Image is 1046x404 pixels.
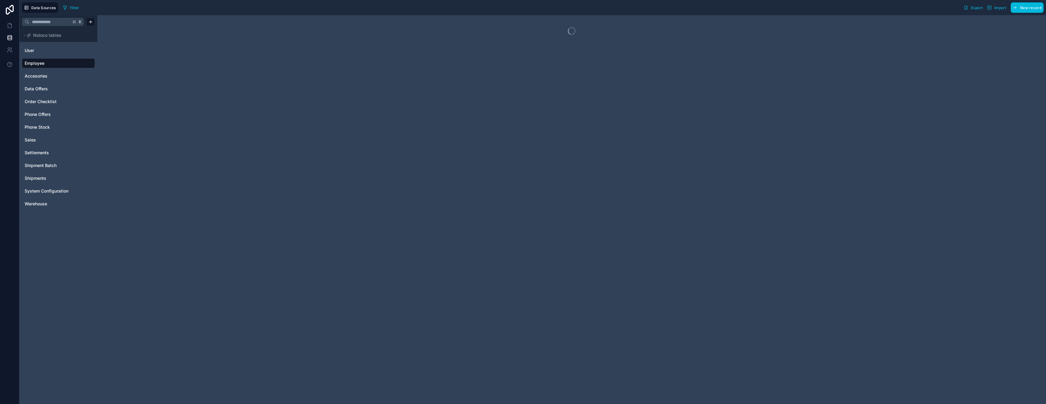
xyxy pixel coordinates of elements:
a: Employee [25,60,91,66]
div: Employee [22,58,95,68]
button: Noloco tables [22,31,91,40]
span: Phone Stock [25,124,50,130]
span: Shipments [25,175,46,181]
span: Employee [25,60,44,66]
div: Order Checklist [22,97,95,106]
div: Sales [22,135,95,145]
a: Settlements [25,150,91,156]
div: User [22,46,95,55]
button: Data Sources [22,2,58,13]
span: Noloco tables [33,32,61,38]
a: Shipment Batch [25,162,91,169]
a: Data Offers [25,86,91,92]
a: Sales [25,137,91,143]
div: Phone Offers [22,110,95,119]
button: Import [985,2,1008,13]
div: Phone Stock [22,122,95,132]
a: User [25,47,91,54]
div: Accesories [22,71,95,81]
div: Warehouse [22,199,95,209]
span: Filter [70,5,79,10]
div: System Configuration [22,186,95,196]
span: Sales [25,137,36,143]
div: Shipment Batch [22,161,95,170]
a: Phone Stock [25,124,91,130]
a: System Configuration [25,188,91,194]
span: Import [994,5,1006,10]
div: Settlements [22,148,95,158]
span: Data Offers [25,86,48,92]
span: Accesories [25,73,47,79]
button: New record [1011,2,1044,13]
span: Export [971,5,983,10]
a: Shipments [25,175,91,181]
a: Warehouse [25,201,91,207]
button: Export [961,2,985,13]
span: User [25,47,34,54]
span: Data Sources [31,5,56,10]
div: Shipments [22,173,95,183]
div: Data Offers [22,84,95,94]
button: Filter [61,3,81,12]
span: Shipment Batch [25,162,57,169]
a: Order Checklist [25,99,91,105]
a: New record [1008,2,1044,13]
span: System Configuration [25,188,68,194]
span: Warehouse [25,201,47,207]
span: Phone Offers [25,111,51,117]
span: K [78,20,82,24]
span: Order Checklist [25,99,57,105]
span: Settlements [25,150,49,156]
a: Accesories [25,73,91,79]
a: Phone Offers [25,111,91,117]
span: New record [1020,5,1041,10]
